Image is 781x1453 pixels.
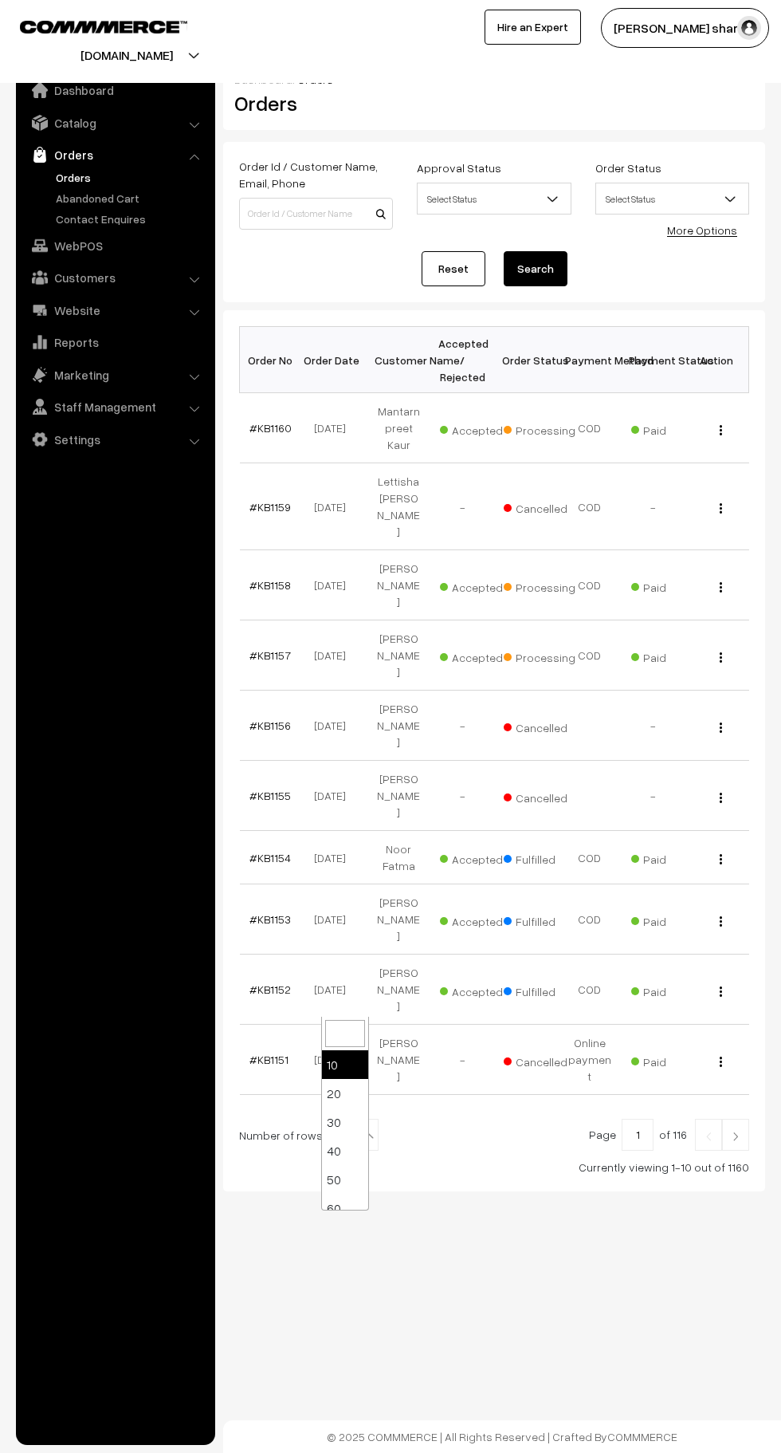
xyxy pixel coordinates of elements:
[20,16,159,35] a: COMMMERCE
[601,8,769,48] button: [PERSON_NAME] sharm…
[440,979,520,1000] span: Accepted
[440,909,520,930] span: Accepted
[720,503,722,514] img: Menu
[558,620,622,691] td: COD
[558,550,622,620] td: COD
[440,847,520,868] span: Accepted
[631,575,711,596] span: Paid
[367,1025,430,1095] td: [PERSON_NAME]
[504,715,583,736] span: Cancelled
[322,1165,368,1194] li: 50
[558,393,622,463] td: COD
[367,955,430,1025] td: [PERSON_NAME]
[720,425,722,435] img: Menu
[249,648,291,662] a: #KB1157
[720,986,722,997] img: Menu
[249,421,292,435] a: #KB1160
[303,831,367,884] td: [DATE]
[240,327,304,393] th: Order No
[234,91,391,116] h2: Orders
[249,1053,288,1066] a: #KB1151
[367,831,430,884] td: Noor Fatma
[239,1127,323,1144] span: Number of rows
[685,327,749,393] th: Action
[20,76,210,104] a: Dashboard
[20,231,210,260] a: WebPOS
[720,793,722,803] img: Menu
[440,418,520,439] span: Accepted
[20,360,210,389] a: Marketing
[622,761,685,831] td: -
[720,916,722,927] img: Menu
[440,645,520,666] span: Accepted
[239,198,393,230] input: Order Id / Customer Name / Customer Email / Customer Phone
[558,831,622,884] td: COD
[430,327,494,393] th: Accepted / Rejected
[239,1159,749,1175] div: Currently viewing 1-10 out of 1160
[622,691,685,761] td: -
[322,1079,368,1108] li: 20
[504,1049,583,1070] span: Cancelled
[589,1128,616,1141] span: Page
[20,296,210,325] a: Website
[303,620,367,691] td: [DATE]
[737,16,761,40] img: user
[52,211,210,227] a: Contact Enquires
[303,393,367,463] td: [DATE]
[631,979,711,1000] span: Paid
[558,1025,622,1095] td: Online payment
[631,418,711,439] span: Paid
[558,955,622,1025] td: COD
[249,500,291,514] a: #KB1159
[249,851,291,864] a: #KB1154
[504,251,567,286] button: Search
[720,582,722,593] img: Menu
[622,463,685,550] td: -
[303,761,367,831] td: [DATE]
[720,854,722,864] img: Menu
[303,691,367,761] td: [DATE]
[20,21,187,33] img: COMMMERCE
[249,719,291,732] a: #KB1156
[20,140,210,169] a: Orders
[249,912,291,926] a: #KB1153
[25,35,229,75] button: [DOMAIN_NAME]
[20,425,210,454] a: Settings
[322,1108,368,1136] li: 30
[504,496,583,517] span: Cancelled
[322,1194,368,1223] li: 60
[367,620,430,691] td: [PERSON_NAME]
[667,223,737,237] a: More Options
[494,327,558,393] th: Order Status
[367,327,430,393] th: Customer Name
[631,1049,711,1070] span: Paid
[440,575,520,596] span: Accepted
[659,1128,687,1141] span: of 116
[504,575,583,596] span: Processing
[558,884,622,955] td: COD
[367,463,430,550] td: Lettisha [PERSON_NAME]
[20,108,210,137] a: Catalog
[367,691,430,761] td: [PERSON_NAME]
[504,979,583,1000] span: Fulfilled
[504,786,583,806] span: Cancelled
[430,761,494,831] td: -
[418,185,570,213] span: Select Status
[504,909,583,930] span: Fulfilled
[249,982,291,996] a: #KB1152
[430,463,494,550] td: -
[720,1057,722,1067] img: Menu
[595,183,749,215] span: Select Status
[322,1050,368,1079] li: 10
[631,645,711,666] span: Paid
[20,392,210,421] a: Staff Management
[52,190,210,207] a: Abandoned Cart
[249,578,291,592] a: #KB1158
[367,884,430,955] td: [PERSON_NAME]
[430,691,494,761] td: -
[558,327,622,393] th: Payment Method
[631,909,711,930] span: Paid
[20,328,210,356] a: Reports
[322,1136,368,1165] li: 40
[223,1420,781,1453] footer: © 2025 COMMMERCE | All Rights Reserved | Crafted By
